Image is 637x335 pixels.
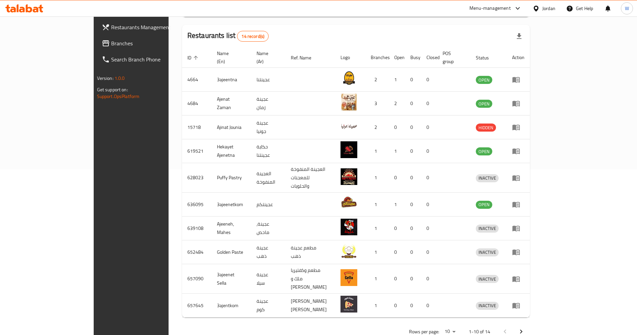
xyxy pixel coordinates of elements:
[115,74,125,83] span: 1.0.0
[212,115,251,139] td: Ajinat Jounia
[507,47,530,68] th: Action
[212,139,251,163] td: Hekayet Ajenetna
[389,115,405,139] td: 0
[365,193,389,217] td: 1
[421,294,437,318] td: 0
[96,35,200,51] a: Branches
[421,115,437,139] td: 0
[340,296,357,313] img: 3ajentkom
[96,51,200,67] a: Search Branch Phone
[405,163,421,193] td: 0
[512,200,525,208] div: Menu
[257,49,277,65] span: Name (Ar)
[389,68,405,92] td: 1
[443,49,462,65] span: POS group
[405,92,421,115] td: 0
[365,47,389,68] th: Branches
[365,139,389,163] td: 1
[405,264,421,294] td: 0
[365,294,389,318] td: 1
[476,248,499,256] span: INACTIVE
[340,269,357,286] img: 3ajeenet Sella
[340,117,357,134] img: Ajinat Jounia
[340,70,357,87] img: 3ajeentna
[212,193,251,217] td: 3ajeenetkom
[421,68,437,92] td: 0
[511,28,527,44] div: Export file
[212,217,251,240] td: Ajeeneh, Mahes
[421,163,437,193] td: 0
[389,139,405,163] td: 1
[389,92,405,115] td: 2
[389,193,405,217] td: 1
[251,294,285,318] td: عجينة كوم
[389,163,405,193] td: 0
[340,219,357,235] img: Ajeeneh, Mahes
[96,19,200,35] a: Restaurants Management
[389,47,405,68] th: Open
[421,92,437,115] td: 0
[237,31,269,42] div: Total records count
[365,240,389,264] td: 1
[512,123,525,131] div: Menu
[97,85,128,94] span: Get support on:
[476,225,499,232] span: INACTIVE
[542,5,555,12] div: Jordan
[212,92,251,115] td: Ajenat Zaman
[285,163,335,193] td: العجينة المنفوخة للمعجنات والحلويات
[405,115,421,139] td: 0
[212,68,251,92] td: 3ajeentna
[365,68,389,92] td: 2
[476,124,496,132] span: HIDDEN
[421,193,437,217] td: 0
[512,248,525,256] div: Menu
[340,242,357,259] img: Golden Paste
[389,240,405,264] td: 0
[251,92,285,115] td: عجينة زمان
[476,302,499,309] span: INACTIVE
[111,23,195,31] span: Restaurants Management
[212,163,251,193] td: Puffy Pastry
[340,168,357,185] img: Puffy Pastry
[187,31,269,42] h2: Restaurants list
[476,100,492,108] span: OPEN
[285,240,335,264] td: مطعم عجينة ذهب
[389,294,405,318] td: 0
[476,174,499,182] span: INACTIVE
[97,92,140,101] a: Support.OpsPlatform
[512,301,525,309] div: Menu
[512,224,525,232] div: Menu
[476,275,499,283] div: INACTIVE
[111,55,195,63] span: Search Branch Phone
[421,217,437,240] td: 0
[251,240,285,264] td: عجينة ذهب
[335,47,365,68] th: Logo
[365,217,389,240] td: 1
[405,240,421,264] td: 0
[476,275,499,283] span: INACTIVE
[405,139,421,163] td: 0
[625,5,629,12] span: W
[421,47,437,68] th: Closed
[365,115,389,139] td: 2
[111,39,195,47] span: Branches
[476,201,492,208] span: OPEN
[476,147,492,155] div: OPEN
[251,163,285,193] td: العجينة المنفوخة
[512,174,525,182] div: Menu
[365,92,389,115] td: 3
[405,193,421,217] td: 0
[469,4,511,12] div: Menu-management
[251,139,285,163] td: حكاية عجينتنا
[512,99,525,107] div: Menu
[251,193,285,217] td: عجينتكم
[512,76,525,84] div: Menu
[340,141,357,158] img: Hekayet Ajenetna
[291,54,320,62] span: Ref. Name
[212,240,251,264] td: Golden Paste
